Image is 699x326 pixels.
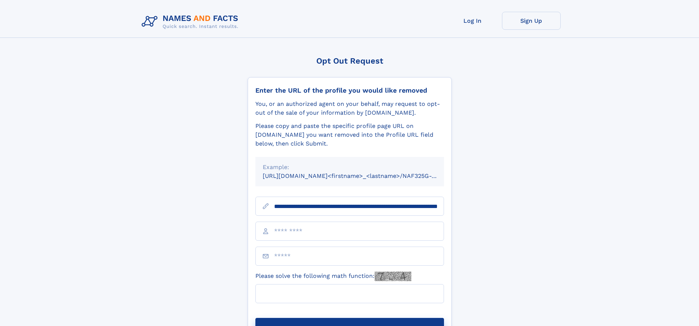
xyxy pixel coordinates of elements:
[139,12,244,32] img: Logo Names and Facts
[255,122,444,148] div: Please copy and paste the specific profile page URL on [DOMAIN_NAME] you want removed into the Pr...
[502,12,561,30] a: Sign Up
[248,56,452,65] div: Opt Out Request
[443,12,502,30] a: Log In
[255,272,411,281] label: Please solve the following math function:
[255,86,444,94] div: Enter the URL of the profile you would like removed
[263,163,437,172] div: Example:
[263,172,458,179] small: [URL][DOMAIN_NAME]<firstname>_<lastname>/NAF325G-xxxxxxxx
[255,100,444,117] div: You, or an authorized agent on your behalf, may request to opt-out of the sale of your informatio...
